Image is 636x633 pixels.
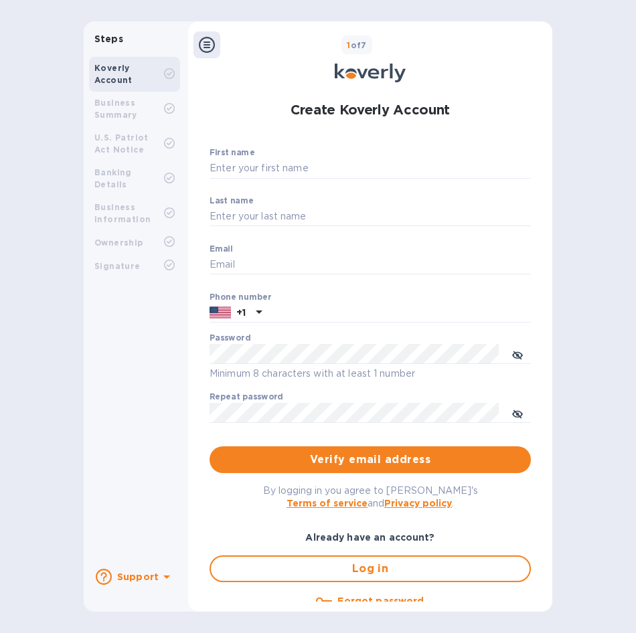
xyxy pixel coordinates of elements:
[210,159,531,179] input: Enter your first name
[210,366,531,381] p: Minimum 8 characters with at least 1 number
[210,207,531,227] input: Enter your last name
[210,555,531,582] button: Log in
[210,149,254,157] label: First name
[236,306,246,319] p: +1
[347,40,350,50] span: 1
[94,167,132,189] b: Banking Details
[94,132,149,155] b: U.S. Patriot Act Notice
[337,596,424,606] u: Forgot password
[504,399,531,426] button: toggle password visibility
[384,498,452,509] a: Privacy policy
[94,63,133,85] b: Koverly Account
[94,98,137,120] b: Business Summary
[291,93,450,126] h1: Create Koverly Account
[210,293,271,301] label: Phone number
[210,393,283,401] label: Repeat password
[210,245,233,253] label: Email
[94,33,123,44] b: Steps
[210,446,531,473] button: Verify email address
[117,571,159,582] b: Support
[210,255,531,275] input: Email
[94,238,143,248] b: Ownership
[210,335,250,343] label: Password
[94,202,151,224] b: Business Information
[222,561,519,577] span: Log in
[305,532,434,543] b: Already have an account?
[210,197,254,205] label: Last name
[210,305,231,320] img: US
[263,485,478,509] span: By logging in you agree to [PERSON_NAME]'s and .
[94,261,141,271] b: Signature
[287,498,368,509] a: Terms of service
[504,341,531,367] button: toggle password visibility
[347,40,367,50] b: of 7
[220,452,520,468] span: Verify email address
